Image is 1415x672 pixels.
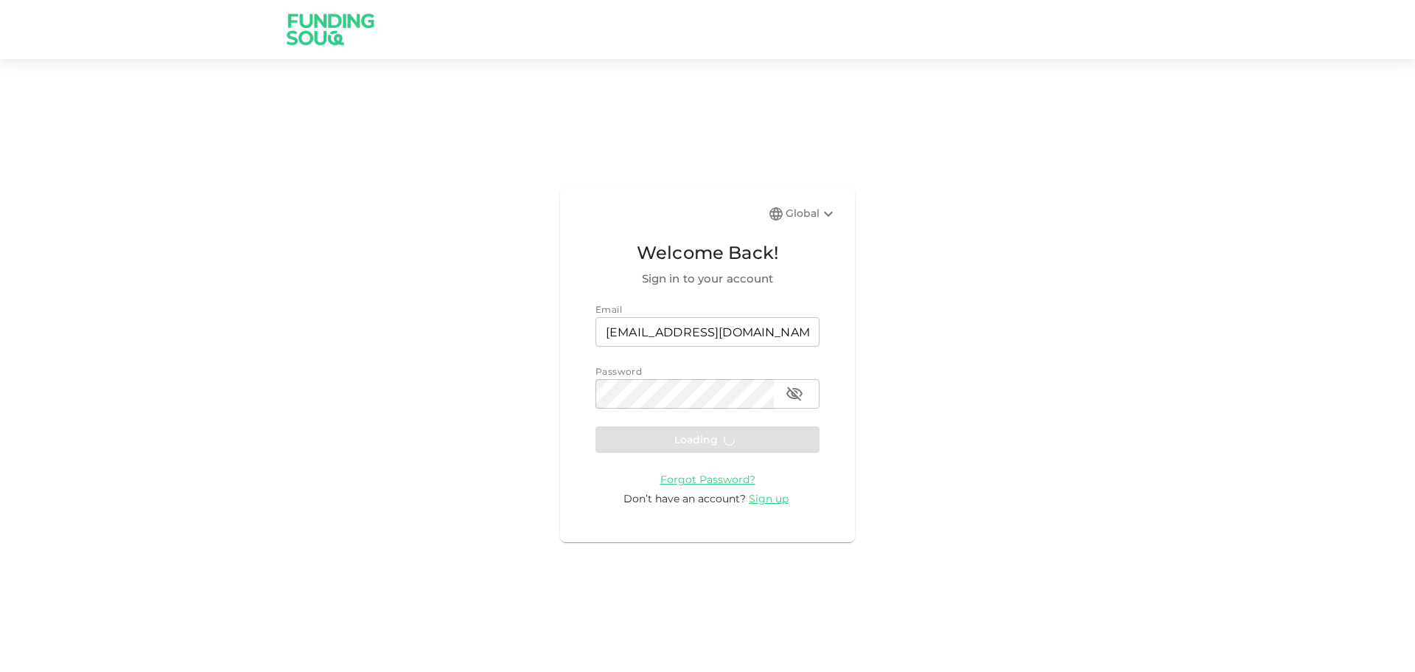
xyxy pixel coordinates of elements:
[595,379,774,409] input: password
[595,366,642,377] span: Password
[623,492,746,505] span: Don’t have an account?
[595,239,820,267] span: Welcome Back!
[786,205,837,223] div: Global
[595,317,820,347] input: email
[749,492,789,505] span: Sign up
[595,304,622,315] span: Email
[595,270,820,288] span: Sign in to your account
[660,472,755,486] a: Forgot Password?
